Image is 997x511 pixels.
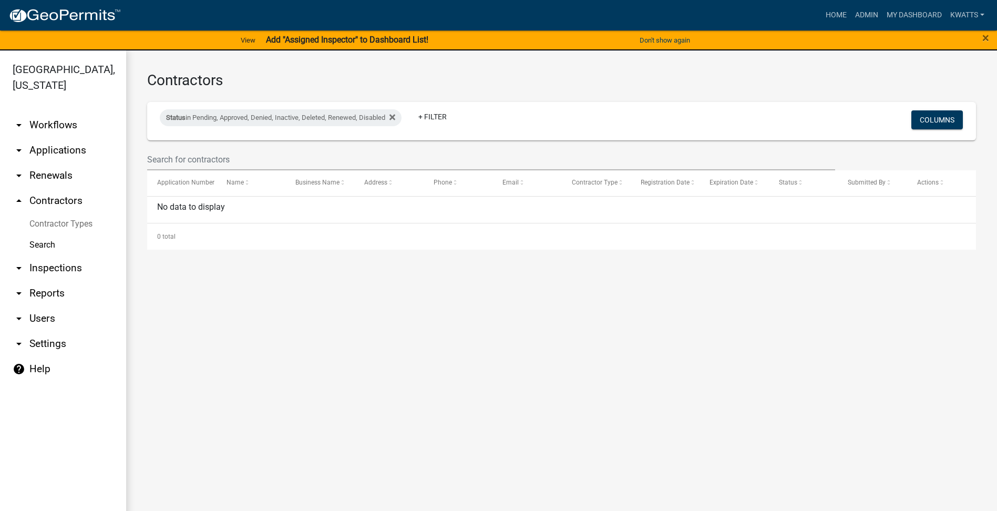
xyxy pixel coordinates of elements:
[13,338,25,350] i: arrow_drop_down
[147,149,835,170] input: Search for contractors
[572,179,618,186] span: Contractor Type
[354,170,423,196] datatable-header-cell: Address
[364,179,387,186] span: Address
[917,179,939,186] span: Actions
[821,5,851,25] a: Home
[641,179,690,186] span: Registration Date
[492,170,561,196] datatable-header-cell: Email
[157,179,214,186] span: Application Number
[13,312,25,325] i: arrow_drop_down
[946,5,989,25] a: Kwatts
[166,114,186,121] span: Status
[147,197,976,223] div: No data to display
[13,363,25,375] i: help
[851,5,882,25] a: Admin
[13,262,25,274] i: arrow_drop_down
[700,170,768,196] datatable-header-cell: Expiration Date
[285,170,354,196] datatable-header-cell: Business Name
[410,107,455,126] a: + Filter
[502,179,519,186] span: Email
[295,179,340,186] span: Business Name
[635,32,694,49] button: Don't show again
[848,179,886,186] span: Submitted By
[982,32,989,44] button: Close
[769,170,838,196] datatable-header-cell: Status
[237,32,260,49] a: View
[266,35,428,45] strong: Add "Assigned Inspector" to Dashboard List!
[147,170,216,196] datatable-header-cell: Application Number
[147,223,976,250] div: 0 total
[13,195,25,207] i: arrow_drop_up
[13,169,25,182] i: arrow_drop_down
[982,30,989,45] span: ×
[147,71,976,89] h3: Contractors
[227,179,244,186] span: Name
[216,170,285,196] datatable-header-cell: Name
[160,109,402,126] div: in Pending, Approved, Denied, Inactive, Deleted, Renewed, Disabled
[13,119,25,131] i: arrow_drop_down
[710,179,753,186] span: Expiration Date
[911,110,963,129] button: Columns
[631,170,700,196] datatable-header-cell: Registration Date
[561,170,630,196] datatable-header-cell: Contractor Type
[882,5,946,25] a: My Dashboard
[13,287,25,300] i: arrow_drop_down
[434,179,452,186] span: Phone
[779,179,797,186] span: Status
[13,144,25,157] i: arrow_drop_down
[424,170,492,196] datatable-header-cell: Phone
[907,170,975,196] datatable-header-cell: Actions
[838,170,907,196] datatable-header-cell: Submitted By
